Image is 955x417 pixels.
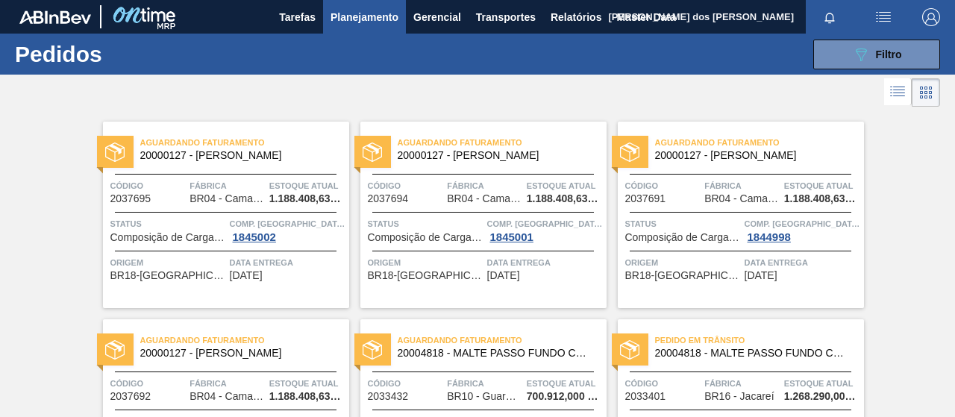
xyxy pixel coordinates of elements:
[655,348,852,359] span: 20004818 - MALTE PASSO FUNDO CONT IMPORT SUP 40%
[813,40,940,69] button: Filtro
[922,8,940,26] img: Logout
[704,178,780,193] span: Fábrica
[745,216,860,231] span: Comp. Carga
[884,78,912,107] div: Visão em Lista
[92,122,349,308] a: statusAguardando Faturamento20000127 - [PERSON_NAME]Código2037695FábricaBR04 - CamaçariEstoque at...
[269,376,345,391] span: Estoque atual
[230,231,279,243] div: 1845002
[527,178,603,193] span: Estoque atual
[269,178,345,193] span: Estoque atual
[269,391,345,402] span: 1.188.408,632 KG
[110,232,226,243] span: Composição de Carga Aceita
[190,178,266,193] span: Fábrica
[413,8,461,26] span: Gerencial
[368,391,409,402] span: 2033432
[551,8,601,26] span: Relatórios
[704,193,779,204] span: BR04 - Camaçari
[625,216,741,231] span: Status
[625,178,701,193] span: Código
[625,232,741,243] span: Composição de Carga Aceita
[190,376,266,391] span: Fábrica
[487,216,603,231] span: Comp. Carga
[527,376,603,391] span: Estoque atual
[398,135,607,150] span: Aguardando Faturamento
[607,122,864,308] a: statusAguardando Faturamento20000127 - [PERSON_NAME]Código2037691FábricaBR04 - CamaçariEstoque at...
[704,391,774,402] span: BR16 - Jacareí
[625,376,701,391] span: Código
[398,348,595,359] span: 20004818 - MALTE PASSO FUNDO CONT IMPORT SUP 40%
[368,216,483,231] span: Status
[655,135,864,150] span: Aguardando Faturamento
[487,270,520,281] span: 29/09/2025
[784,391,860,402] span: 1.268.290,000 KG
[745,270,777,281] span: 29/09/2025
[447,193,522,204] span: BR04 - Camaçari
[398,333,607,348] span: Aguardando Faturamento
[230,216,345,231] span: Comp. Carga
[655,150,852,161] span: 20000127 - MALTE PAYSANDU
[447,376,523,391] span: Fábrica
[368,193,409,204] span: 2037694
[625,193,666,204] span: 2037691
[655,333,864,348] span: Pedido em Trânsito
[874,8,892,26] img: userActions
[349,122,607,308] a: statusAguardando Faturamento20000127 - [PERSON_NAME]Código2037694FábricaBR04 - CamaçariEstoque at...
[447,391,522,402] span: BR10 - Guarulhos
[15,46,221,63] h1: Pedidos
[230,216,345,243] a: Comp. [GEOGRAPHIC_DATA]1845002
[745,231,794,243] div: 1844998
[331,8,398,26] span: Planejamento
[230,255,345,270] span: Data entrega
[363,340,382,360] img: status
[190,193,264,204] span: BR04 - Camaçari
[745,255,860,270] span: Data entrega
[784,376,860,391] span: Estoque atual
[704,376,780,391] span: Fábrica
[363,142,382,162] img: status
[784,178,860,193] span: Estoque atual
[625,270,741,281] span: BR18-Pernambuco
[105,340,125,360] img: status
[105,142,125,162] img: status
[279,8,316,26] span: Tarefas
[19,10,91,24] img: TNhmsLtSVTkK8tSr43FrP2fwEKptu5GPRR3wAAAABJRU5ErkJggg==
[368,255,483,270] span: Origem
[527,193,603,204] span: 1.188.408,632 KG
[190,391,264,402] span: BR04 - Camaçari
[487,255,603,270] span: Data entrega
[110,193,151,204] span: 2037695
[368,270,483,281] span: BR18-Pernambuco
[230,270,263,281] span: 29/09/2025
[110,216,226,231] span: Status
[368,232,483,243] span: Composição de Carga Aceita
[527,391,603,402] span: 700.912,000 KG
[876,48,902,60] span: Filtro
[620,340,639,360] img: status
[269,193,345,204] span: 1.188.408,632 KG
[625,255,741,270] span: Origem
[487,216,603,243] a: Comp. [GEOGRAPHIC_DATA]1845001
[447,178,523,193] span: Fábrica
[110,376,187,391] span: Código
[487,231,536,243] div: 1845001
[368,178,444,193] span: Código
[620,142,639,162] img: status
[476,8,536,26] span: Transportes
[110,391,151,402] span: 2037692
[745,216,860,243] a: Comp. [GEOGRAPHIC_DATA]1844998
[110,255,226,270] span: Origem
[784,193,860,204] span: 1.188.408,632 KG
[625,391,666,402] span: 2033401
[806,7,854,28] button: Notificações
[140,333,349,348] span: Aguardando Faturamento
[110,270,226,281] span: BR18-Pernambuco
[398,150,595,161] span: 20000127 - MALTE PAYSANDU
[140,135,349,150] span: Aguardando Faturamento
[110,178,187,193] span: Código
[140,150,337,161] span: 20000127 - MALTE PAYSANDU
[368,376,444,391] span: Código
[912,78,940,107] div: Visão em Cards
[140,348,337,359] span: 20000127 - MALTE PAYSANDU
